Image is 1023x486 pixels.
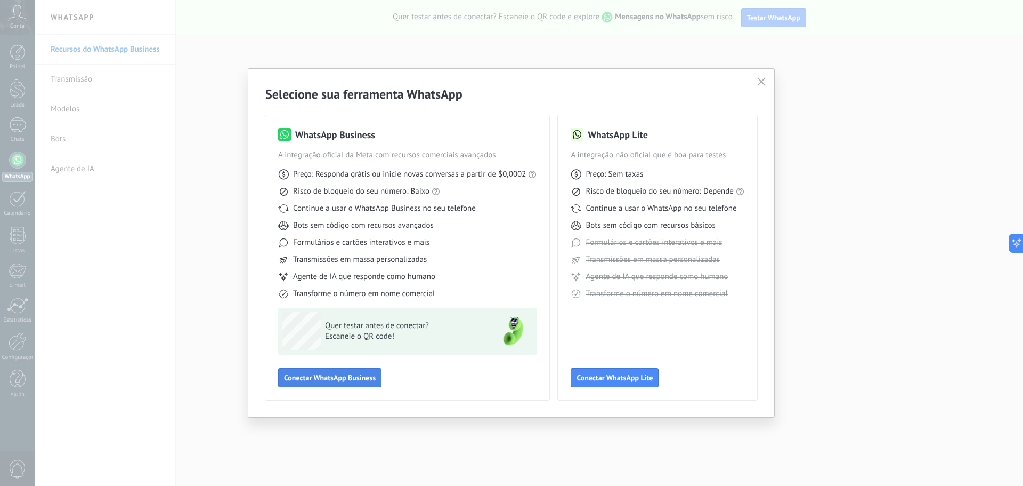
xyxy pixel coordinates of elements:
[278,150,537,161] span: A integração oficial da Meta com recursos comerciais avançados
[586,220,715,231] span: Bots sem código com recursos básicos
[293,203,476,214] span: Continue a usar o WhatsApp Business no seu telefone
[293,169,526,180] span: Preço: Responda grátis ou inicie novas conversas a partir de $0,0002
[588,128,647,141] h3: WhatsApp Lite
[586,237,722,248] span: Formulários e cartões interativos e mais
[586,289,727,299] span: Transforme o número em nome comercial
[325,321,481,331] span: Quer testar antes de conectar?
[284,374,376,381] span: Conectar WhatsApp Business
[586,169,643,180] span: Preço: Sem taxas
[571,150,744,161] span: A integração não oficial que é boa para testes
[293,254,427,265] span: Transmissões em massa personalizadas
[295,128,375,141] h3: WhatsApp Business
[494,312,532,350] img: green-phone.png
[586,186,734,197] span: Risco de bloqueio do seu número: Depende
[293,289,435,299] span: Transforme o número em nome comercial
[293,220,434,231] span: Bots sem código com recursos avançados
[586,254,719,265] span: Transmissões em massa personalizadas
[571,368,659,387] button: Conectar WhatsApp Lite
[278,368,381,387] button: Conectar WhatsApp Business
[586,272,728,282] span: Agente de IA que responde como humano
[265,86,757,102] h2: Selecione sua ferramenta WhatsApp
[325,331,481,342] span: Escaneie o QR code!
[577,374,653,381] span: Conectar WhatsApp Lite
[293,272,435,282] span: Agente de IA que responde como humano
[293,237,429,248] span: Formulários e cartões interativos e mais
[293,186,429,197] span: Risco de bloqueio do seu número: Baixo
[586,203,736,214] span: Continue a usar o WhatsApp no seu telefone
